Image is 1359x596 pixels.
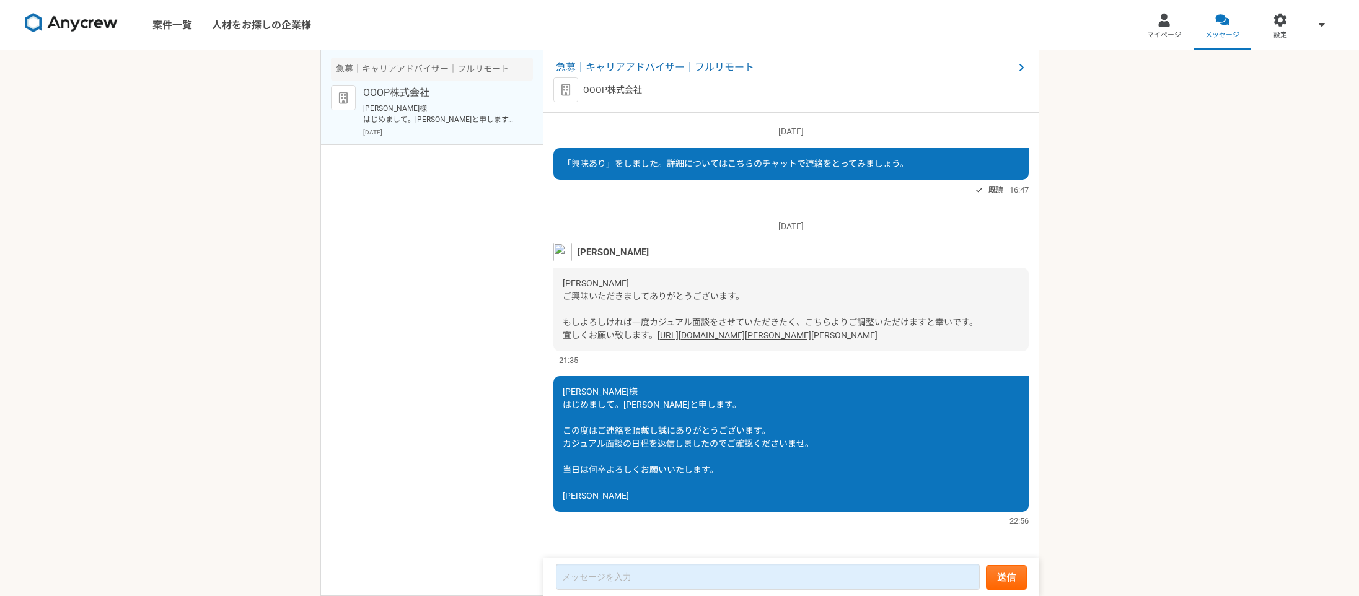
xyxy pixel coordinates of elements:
[811,330,877,340] span: [PERSON_NAME]
[363,103,516,125] p: [PERSON_NAME]様 はじめまして。[PERSON_NAME]と申します。 この度はご連絡を頂戴し誠にありがとうございます。 カジュアル面談の日程を返信しましたのでご確認くださいませ。 ...
[25,13,118,33] img: 8DqYSo04kwAAAAASUVORK5CYII=
[556,60,1014,75] span: 急募｜キャリアアドバイザー｜フルリモート
[1273,30,1287,40] span: 設定
[1009,184,1029,196] span: 16:47
[553,125,1029,138] p: [DATE]
[1009,515,1029,527] span: 22:56
[553,243,572,261] img: unnamed.png
[553,77,578,102] img: default_org_logo-42cde973f59100197ec2c8e796e4974ac8490bb5b08a0eb061ff975e4574aa76.png
[563,387,814,501] span: [PERSON_NAME]様 はじめまして。[PERSON_NAME]と申します。 この度はご連絡を頂戴し誠にありがとうございます。 カジュアル面談の日程を返信しましたのでご確認くださいませ。 ...
[986,565,1027,590] button: 送信
[578,245,649,259] span: [PERSON_NAME]
[563,278,978,340] span: [PERSON_NAME] ご興味いただきましてありがとうございます。 もしよろしければ一度カジュアル面談をさせていただきたく、こちらよりご調整いただけますと幸いです。 宜しくお願い致します。
[363,128,533,137] p: [DATE]
[583,84,642,97] p: OOOP株式会社
[553,220,1029,233] p: [DATE]
[988,183,1003,198] span: 既読
[363,85,516,100] p: OOOP株式会社
[563,159,908,169] span: 「興味あり」をしました。詳細についてはこちらのチャットで連絡をとってみましょう。
[1205,30,1239,40] span: メッセージ
[331,58,533,81] div: 急募｜キャリアアドバイザー｜フルリモート
[1147,30,1181,40] span: マイページ
[658,330,811,340] a: [URL][DOMAIN_NAME][PERSON_NAME]
[559,354,578,366] span: 21:35
[331,85,356,110] img: default_org_logo-42cde973f59100197ec2c8e796e4974ac8490bb5b08a0eb061ff975e4574aa76.png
